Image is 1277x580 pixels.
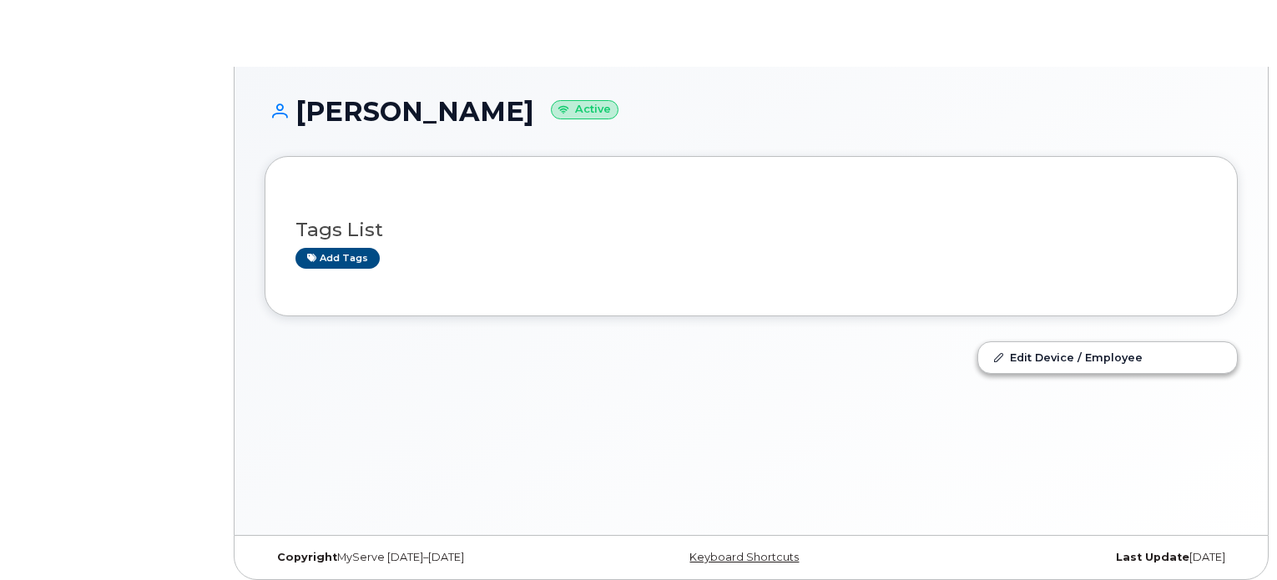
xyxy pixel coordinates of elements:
[265,551,589,564] div: MyServe [DATE]–[DATE]
[551,100,618,119] small: Active
[295,219,1207,240] h3: Tags List
[277,551,337,563] strong: Copyright
[295,248,380,269] a: Add tags
[265,97,1238,126] h1: [PERSON_NAME]
[913,551,1238,564] div: [DATE]
[689,551,799,563] a: Keyboard Shortcuts
[1116,551,1189,563] strong: Last Update
[978,342,1237,372] a: Edit Device / Employee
